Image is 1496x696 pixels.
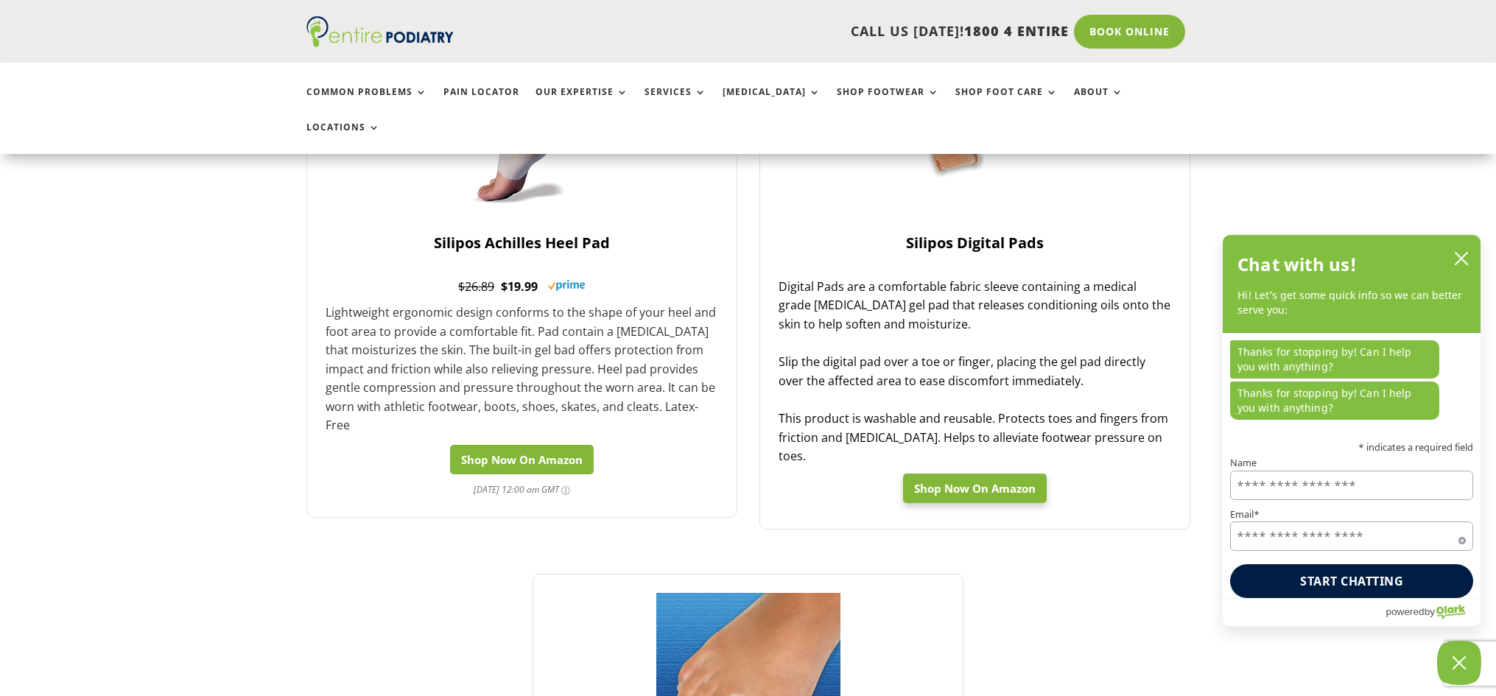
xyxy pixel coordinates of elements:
[1437,641,1481,685] button: Close Chatbox
[1230,564,1473,598] button: Start chatting
[306,35,454,50] a: Entire Podiatry
[306,87,427,119] a: Common Problems
[510,22,1069,41] p: CALL US [DATE]!
[1074,15,1185,49] a: Book Online
[723,87,821,119] a: [MEDICAL_DATA]
[903,474,1047,503] a: Shop Now On Amazon
[326,233,718,270] a: Silipos Achilles Heel Pad
[837,87,939,119] a: Shop Footwear
[1230,340,1439,379] p: Thanks for stopping by! Can I help you with anything?
[1386,599,1481,626] a: Powered by Olark
[1074,87,1123,119] a: About
[779,409,1171,466] p: This product is washable and reusable. Protects toes and fingers from friction and [MEDICAL_DATA]...
[1458,534,1466,541] span: Required field
[779,278,1171,346] p: Digital Pads are a comfortable fabric sleeve containing a medical grade [MEDICAL_DATA] gel pad th...
[964,22,1069,40] span: 1800 4 ENTIRE
[1222,234,1481,627] div: olark chatbox
[306,16,454,47] img: logo (1)
[1230,471,1473,500] input: Name
[1425,602,1435,621] span: by
[443,87,519,119] a: Pain Locator
[1230,382,1439,420] p: Thanks for stopping by! Can I help you with anything?
[779,233,1171,270] a: Silipos Digital Pads
[645,87,706,119] a: Services
[474,483,570,496] div: [DATE] 12:00 am GMT
[1237,288,1466,318] p: Hi! Let’s get some quick info so we can better serve you:
[1230,443,1473,452] p: * indicates a required field
[501,278,538,295] span: $19.99
[1230,510,1473,519] label: Email*
[458,278,494,295] strike: $26.89
[1230,458,1473,468] label: Name
[1450,247,1473,270] button: close chatbox
[1230,521,1473,551] input: Email
[1386,602,1424,621] span: powered
[1237,250,1358,279] h2: Chat with us!
[535,87,628,119] a: Our Expertise
[326,304,716,433] span: Lightweight ergonomic design conforms to the shape of your heel and foot area to provide a comfor...
[1223,333,1481,426] div: chat
[306,122,380,154] a: Locations
[955,87,1058,119] a: Shop Foot Care
[779,353,1171,402] p: Slip the digital pad over a toe or finger, placing the gel pad directly over the affected area to...
[450,445,594,474] a: Shop Now On Amazon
